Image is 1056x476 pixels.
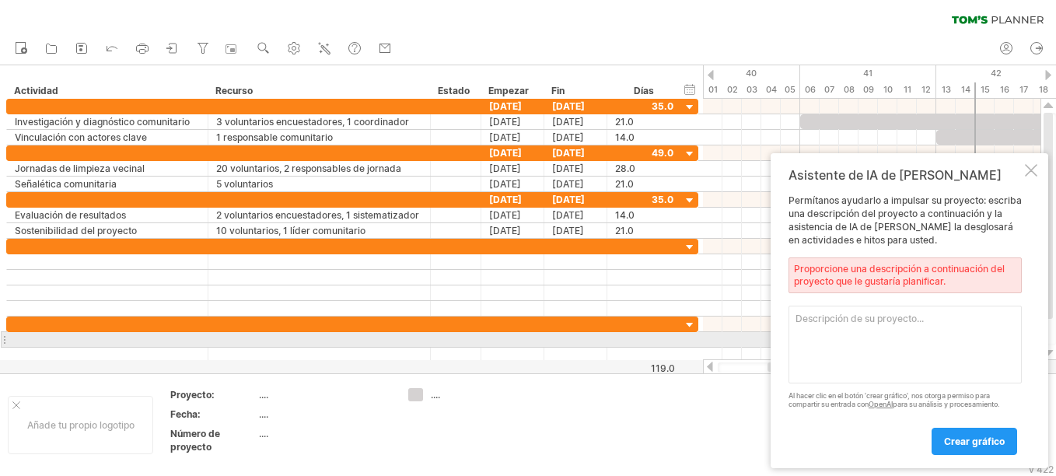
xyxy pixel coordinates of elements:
[481,192,544,207] div: [DATE]
[800,65,936,82] div: 41
[544,223,607,238] div: [DATE]
[1014,82,1033,98] div: Friday, 17 October 2025
[170,388,256,401] div: Proyecto:
[216,114,422,129] div: 3 voluntarios encuestadores, 1 coordinador
[800,82,820,98] div: Monday, 6 October 2025
[615,130,673,145] div: 14.0
[170,427,256,453] div: Número de proyecto
[170,408,256,421] div: Fecha:
[608,362,675,374] div: 119.0
[544,114,607,129] div: [DATE]
[15,130,200,145] div: Vinculación con actores clave
[15,114,200,129] div: Investigación y diagnóstico comunitario
[781,82,800,98] div: Sunday, 5 October 2025
[703,82,722,98] div: Wednesday, 1 October 2025
[216,161,422,176] div: 20 voluntarios, 2 responsables de jornada
[481,99,544,114] div: [DATE]
[789,167,1022,183] div: Asistente de IA de [PERSON_NAME]
[944,436,1005,447] span: Crear gráfico
[615,223,673,238] div: 21.0
[878,82,897,98] div: Friday, 10 October 2025
[917,82,936,98] div: Sunday, 12 October 2025
[1033,82,1053,98] div: Saturday, 18 October 2025
[995,82,1014,98] div: Thursday, 16 October 2025
[975,82,995,98] div: Wednesday, 15 October 2025
[27,419,135,431] font: Añade tu propio logotipo
[869,400,893,408] a: OpenAI
[14,83,199,99] div: Actividad
[544,130,607,145] div: [DATE]
[936,82,956,98] div: Monday, 13 October 2025
[789,392,1022,409] div: Al hacer clic en el botón 'crear gráfico', nos otorga permiso para compartir su entrada con para ...
[615,177,673,191] div: 21.0
[259,408,390,421] div: ....
[216,223,422,238] div: 10 voluntarios, 1 líder comunitario
[481,161,544,176] div: [DATE]
[956,82,975,98] div: Tuesday, 14 October 2025
[615,208,673,222] div: 14.0
[897,82,917,98] div: Saturday, 11 October 2025
[15,177,200,191] div: Señalética comunitaria
[551,83,598,99] div: Fin
[761,82,781,98] div: Saturday, 4 October 2025
[722,82,742,98] div: Thursday, 2 October 2025
[839,82,858,98] div: Wednesday, 8 October 2025
[488,83,535,99] div: Empezar
[15,208,200,222] div: Evaluación de resultados
[544,145,607,160] div: [DATE]
[481,145,544,160] div: [DATE]
[215,83,421,99] div: Recurso
[216,208,422,222] div: 2 voluntarios encuestadores, 1 sistematizador
[858,82,878,98] div: Thursday, 9 October 2025
[481,208,544,222] div: [DATE]
[481,130,544,145] div: [DATE]
[820,82,839,98] div: Tuesday, 7 October 2025
[259,427,390,440] div: ....
[742,82,761,98] div: Friday, 3 October 2025
[544,177,607,191] div: [DATE]
[431,388,516,401] div: ....
[789,194,1022,245] font: Permítanos ayudarlo a impulsar su proyecto: escriba una descripción del proyecto a continuación y...
[615,161,673,176] div: 28.0
[544,99,607,114] div: [DATE]
[259,388,390,401] div: ....
[481,223,544,238] div: [DATE]
[481,114,544,129] div: [DATE]
[789,257,1022,293] div: Proporcione una descripción a continuación del proyecto que le gustaría planificar.
[481,177,544,191] div: [DATE]
[615,114,673,129] div: 21.0
[15,223,200,238] div: Sostenibilidad del proyecto
[664,65,800,82] div: 40
[544,192,607,207] div: [DATE]
[544,161,607,176] div: [DATE]
[1029,464,1054,475] div: v 422
[216,130,422,145] div: 1 responsable comunitario
[216,177,422,191] div: 5 voluntarios
[438,83,472,99] div: Estado
[932,428,1017,455] a: Crear gráfico
[544,208,607,222] div: [DATE]
[15,161,200,176] div: Jornadas de limpieza vecinal
[607,83,680,99] div: Días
